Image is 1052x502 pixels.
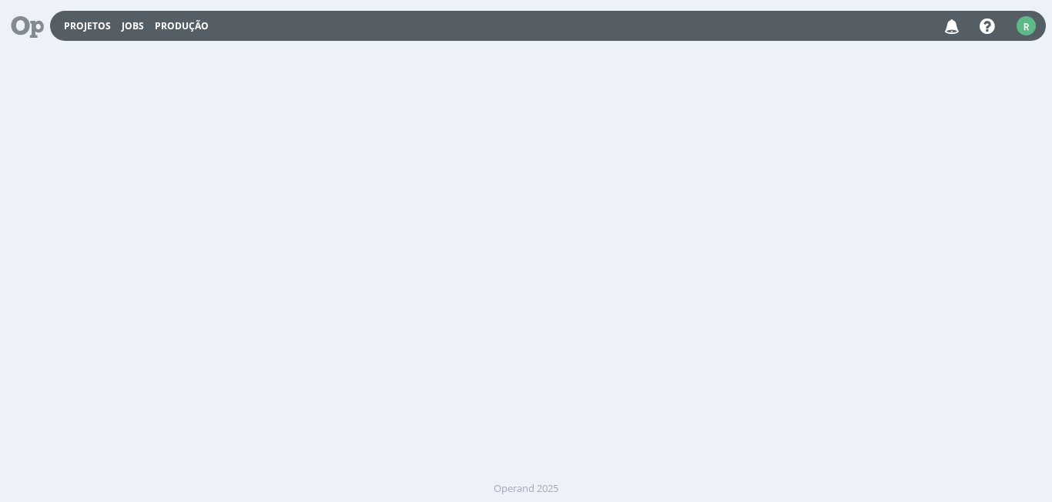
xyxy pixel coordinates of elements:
[1016,12,1037,39] button: R
[150,20,213,32] button: Produção
[64,19,111,32] a: Projetos
[1017,16,1036,35] div: R
[155,19,209,32] a: Produção
[59,20,116,32] button: Projetos
[122,19,144,32] a: Jobs
[117,20,149,32] button: Jobs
